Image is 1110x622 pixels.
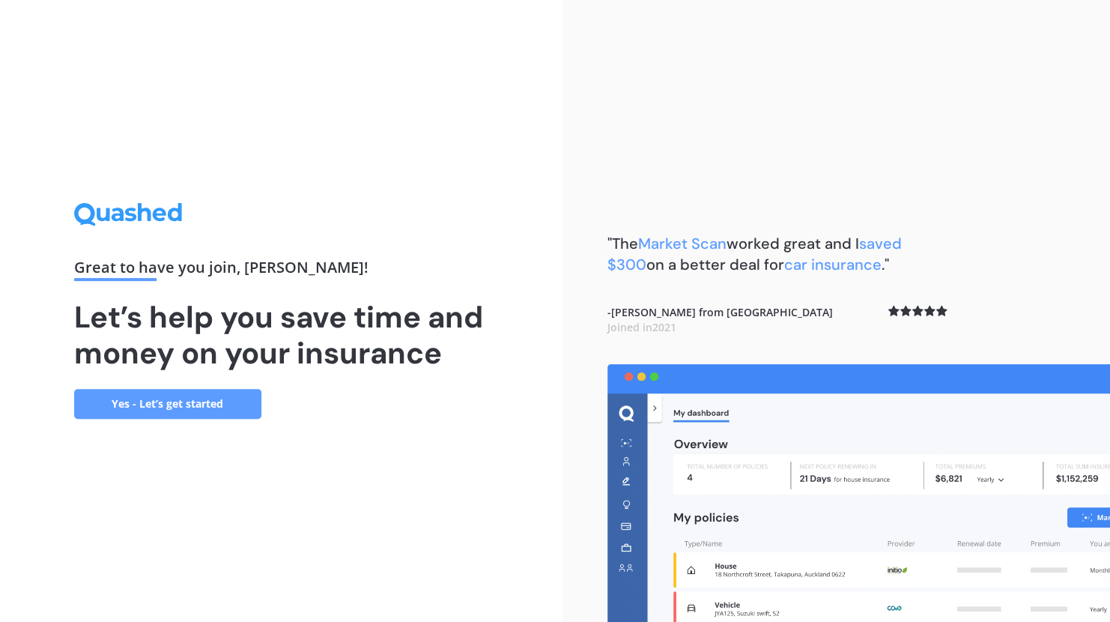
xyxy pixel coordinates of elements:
[784,255,882,274] span: car insurance
[74,299,489,371] h1: Let’s help you save time and money on your insurance
[607,305,833,334] b: - [PERSON_NAME] from [GEOGRAPHIC_DATA]
[607,320,676,334] span: Joined in 2021
[638,234,727,253] span: Market Scan
[74,260,489,281] div: Great to have you join , [PERSON_NAME] !
[607,234,902,274] b: "The worked great and I on a better deal for ."
[607,234,902,274] span: saved $300
[607,364,1110,622] img: dashboard.webp
[74,389,261,419] a: Yes - Let’s get started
